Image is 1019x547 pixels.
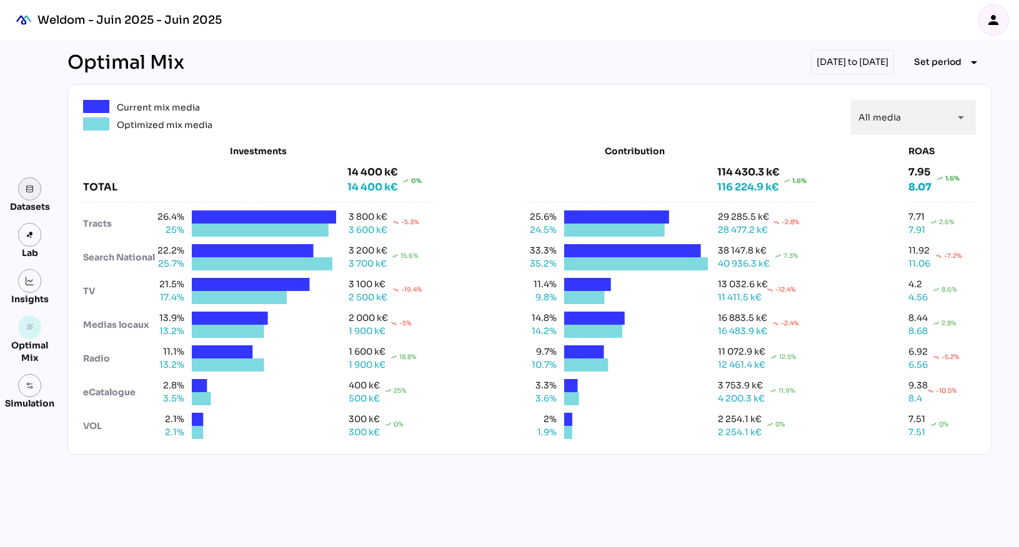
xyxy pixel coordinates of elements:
span: 21.5% [154,278,184,291]
div: Current mix media [117,100,200,115]
span: 2.1% [154,426,184,439]
i: trending_up [930,219,937,225]
span: 25% [154,224,184,237]
div: 2 254.1 k€ [718,413,762,426]
div: Weldom - Juin 2025 - Juin 2025 [37,12,222,27]
i: trending_up [783,178,790,184]
i: trending_down [935,253,942,259]
div: 7.51 [908,413,925,426]
div: 0% [411,174,422,189]
div: 3 200 k€ [349,244,387,257]
div: 11.92 [908,244,930,257]
div: 12 461.4 k€ [718,358,765,372]
div: -10.5% [936,386,957,395]
div: -5.3% [401,217,419,227]
div: -12.4% [775,285,796,294]
div: 3 800 k€ [349,210,387,224]
img: settings.svg [26,382,34,390]
i: trending_down [773,219,779,225]
i: trending_down [392,219,399,225]
span: 24.5% [527,224,557,237]
div: 2 000 k€ [349,312,388,325]
img: lab.svg [26,230,34,239]
span: 14.2% [527,325,557,338]
img: data.svg [26,185,34,194]
div: 25% [394,386,407,395]
span: 2.8% [154,379,184,392]
div: 8.44 [908,312,928,325]
div: 3 100 k€ [349,278,385,291]
span: 3.3% [527,379,557,392]
span: 2% [527,413,557,426]
div: 38 147.8 k€ [718,244,767,257]
i: trending_up [937,175,943,182]
i: trending_up [402,178,409,184]
div: 3 600 k€ [349,224,387,237]
div: 7.95 [908,165,960,180]
i: trending_up [390,354,397,360]
div: 0% [775,420,785,429]
div: 7.3% [783,251,798,260]
div: -5.2% [942,352,960,362]
div: 0% [394,420,404,429]
span: 13.2% [154,358,184,372]
div: 1 900 k€ [349,325,385,338]
div: 11 411.5 k€ [718,291,762,304]
div: 11 072.9 k€ [718,345,765,358]
div: Medias locaux [83,318,154,332]
div: 7.51 [908,426,925,439]
span: 2.1% [154,413,184,426]
i: trending_down [927,388,933,394]
span: 14.8% [527,312,557,325]
span: 9.8% [527,291,557,304]
div: VOL [83,420,154,433]
div: 8.07 [908,180,932,195]
div: -2.8% [782,217,800,227]
i: trending_up [930,421,937,428]
div: 4.56 [908,291,928,304]
img: graph.svg [26,277,34,285]
span: 11.1% [154,345,184,358]
i: arrow_drop_down [953,110,968,125]
span: 33.3% [527,244,557,257]
i: grain [26,323,34,332]
i: person [986,12,1001,27]
div: 29 285.5 k€ [718,210,769,224]
span: 35.2% [527,257,557,270]
div: 300 k€ [349,413,380,426]
i: trending_up [933,287,939,293]
span: 3.6% [527,392,557,405]
div: 6.92 [908,345,928,358]
i: trending_up [770,388,776,394]
div: 2.8% [942,318,957,328]
span: 3.5% [154,392,184,405]
div: 114 430.3 k€ [717,165,807,180]
div: 500 k€ [349,392,380,405]
div: -2.4% [781,318,799,328]
div: 6.56 [908,358,928,372]
span: 13.9% [154,312,184,325]
div: 11.9% [778,386,795,395]
div: 3 753.9 k€ [718,379,763,392]
i: trending_down [390,320,397,327]
img: mediaROI [10,6,37,34]
i: trending_up [767,421,773,428]
div: Lab [16,247,44,259]
span: 17.4% [154,291,184,304]
div: Optimal Mix [67,51,184,74]
div: 16 483.9 k€ [718,325,767,338]
div: eCatalogue [83,386,154,399]
div: 8.6% [942,285,957,294]
div: 2 500 k€ [349,291,387,304]
div: 7.71 [908,210,925,224]
div: 2.6% [939,217,955,227]
div: 15.6% [400,251,419,260]
div: -7.2% [944,251,962,260]
div: 1.6% [792,174,807,189]
div: 400 k€ [349,379,380,392]
i: trending_up [385,421,391,428]
i: trending_up [392,253,398,259]
div: 7.91 [908,224,925,237]
div: 0% [939,420,949,429]
i: trending_down [772,320,778,327]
